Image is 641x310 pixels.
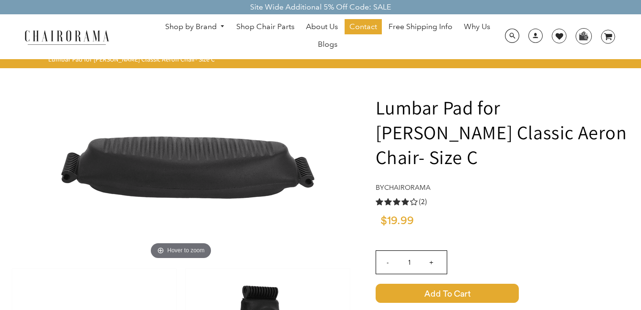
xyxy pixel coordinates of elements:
img: chairorama [19,29,115,45]
span: Add to Cart [376,284,519,303]
span: Shop Chair Parts [236,22,294,32]
a: Lumbar Pad for Herman Miller Classic Aeron Chair- Size C - chairoramaHover to zoom [38,161,324,171]
h4: by [376,184,631,192]
a: Blogs [313,37,342,52]
button: Add to Cart [376,284,631,303]
a: About Us [301,19,343,34]
a: Why Us [459,19,495,34]
span: Blogs [318,40,337,50]
span: (2) [419,197,427,207]
a: 4.0 rating (2 votes) [376,196,631,207]
span: Free Shipping Info [389,22,452,32]
span: Contact [349,22,377,32]
input: - [376,251,399,274]
a: chairorama [384,183,431,192]
a: Free Shipping Info [384,19,457,34]
h1: Lumbar Pad for [PERSON_NAME] Classic Aeron Chair- Size C [376,95,631,169]
a: Shop by Brand [160,20,230,34]
a: Shop Chair Parts [231,19,299,34]
nav: DesktopNavigation [155,19,500,54]
span: About Us [306,22,338,32]
input: + [420,251,443,274]
span: $19.99 [380,215,414,227]
img: WhatsApp_Image_2024-07-12_at_16.23.01.webp [576,29,591,43]
span: Why Us [464,22,490,32]
a: Contact [345,19,382,34]
img: Lumbar Pad for Herman Miller Classic Aeron Chair- Size C - chairorama [38,71,324,262]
